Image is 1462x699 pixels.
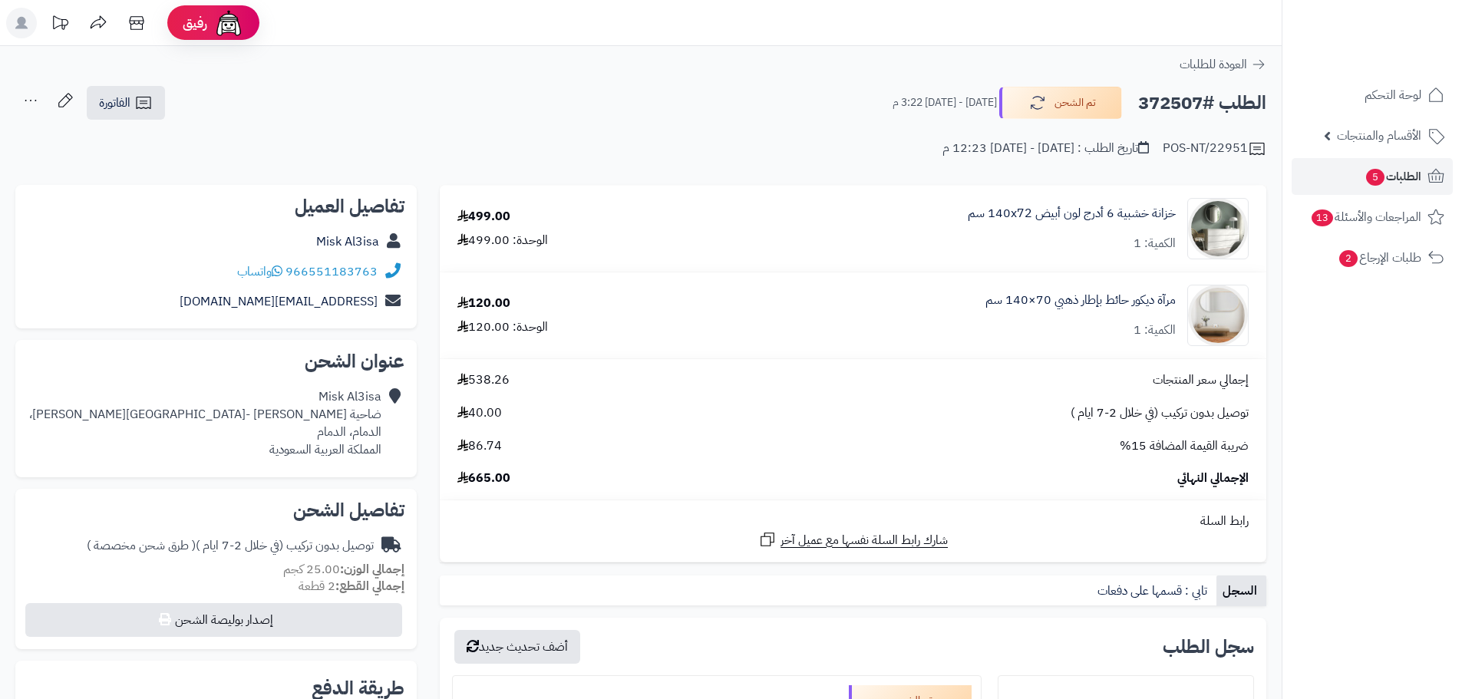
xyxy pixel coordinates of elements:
span: شارك رابط السلة نفسها مع عميل آخر [781,532,948,549]
span: 538.26 [457,371,510,389]
a: المراجعات والأسئلة13 [1292,199,1453,236]
small: 2 قطعة [299,577,404,595]
span: الإجمالي النهائي [1177,470,1249,487]
h3: سجل الطلب [1163,638,1254,656]
h2: تفاصيل الشحن [28,501,404,519]
h2: طريقة الدفع [312,679,404,697]
span: رفيق [183,14,207,32]
div: الكمية: 1 [1134,235,1176,252]
div: 120.00 [457,295,510,312]
div: رابط السلة [446,513,1260,530]
span: 5 [1366,169,1384,186]
a: تابي : قسمها على دفعات [1091,575,1216,606]
span: 2 [1339,250,1358,267]
span: 665.00 [457,470,510,487]
a: الطلبات5 [1292,158,1453,195]
a: [EMAIL_ADDRESS][DOMAIN_NAME] [180,292,378,311]
button: تم الشحن [999,87,1122,119]
span: الفاتورة [99,94,130,112]
span: الطلبات [1365,166,1421,187]
span: ضريبة القيمة المضافة 15% [1120,437,1249,455]
div: تاريخ الطلب : [DATE] - [DATE] 12:23 م [942,140,1149,157]
img: 1746709299-1702541934053-68567865785768-1000x1000-90x90.jpg [1188,198,1248,259]
a: الفاتورة [87,86,165,120]
span: 13 [1312,209,1333,226]
div: الوحدة: 499.00 [457,232,548,249]
span: 86.74 [457,437,502,455]
span: العودة للطلبات [1180,55,1247,74]
div: 499.00 [457,208,510,226]
img: 1753785797-1-90x90.jpg [1188,285,1248,346]
span: طلبات الإرجاع [1338,247,1421,269]
h2: الطلب #372507 [1138,87,1266,119]
div: POS-NT/22951 [1163,140,1266,158]
span: توصيل بدون تركيب (في خلال 2-7 ايام ) [1071,404,1249,422]
h2: تفاصيل العميل [28,197,404,216]
a: العودة للطلبات [1180,55,1266,74]
h2: عنوان الشحن [28,352,404,371]
a: شارك رابط السلة نفسها مع عميل آخر [758,530,948,549]
div: Misk Al3isa ضاحية [PERSON_NAME] -[GEOGRAPHIC_DATA][PERSON_NAME]، الدمام، الدمام المملكة العربية ا... [29,388,381,458]
a: تحديثات المنصة [41,8,79,42]
div: توصيل بدون تركيب (في خلال 2-7 ايام ) [87,537,374,555]
a: Misk Al3isa [316,232,379,251]
small: 25.00 كجم [283,560,404,579]
a: واتساب [237,262,282,281]
img: logo-2.png [1358,38,1447,70]
span: إجمالي سعر المنتجات [1153,371,1249,389]
strong: إجمالي القطع: [335,577,404,595]
span: 40.00 [457,404,502,422]
a: مرآة ديكور حائط بإطار ذهبي 70×140 سم [985,292,1176,309]
small: [DATE] - [DATE] 3:22 م [893,95,997,110]
a: السجل [1216,575,1266,606]
div: الوحدة: 120.00 [457,318,548,336]
img: ai-face.png [213,8,244,38]
div: الكمية: 1 [1134,321,1176,339]
button: أضف تحديث جديد [454,630,580,664]
a: خزانة خشبية 6 أدرج لون أبيض 140x72 سم [968,205,1176,223]
button: إصدار بوليصة الشحن [25,603,402,637]
span: المراجعات والأسئلة [1310,206,1421,228]
span: الأقسام والمنتجات [1337,125,1421,147]
strong: إجمالي الوزن: [340,560,404,579]
a: 966551183763 [285,262,378,281]
span: ( طرق شحن مخصصة ) [87,536,196,555]
a: لوحة التحكم [1292,77,1453,114]
span: لوحة التحكم [1365,84,1421,106]
a: طلبات الإرجاع2 [1292,239,1453,276]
